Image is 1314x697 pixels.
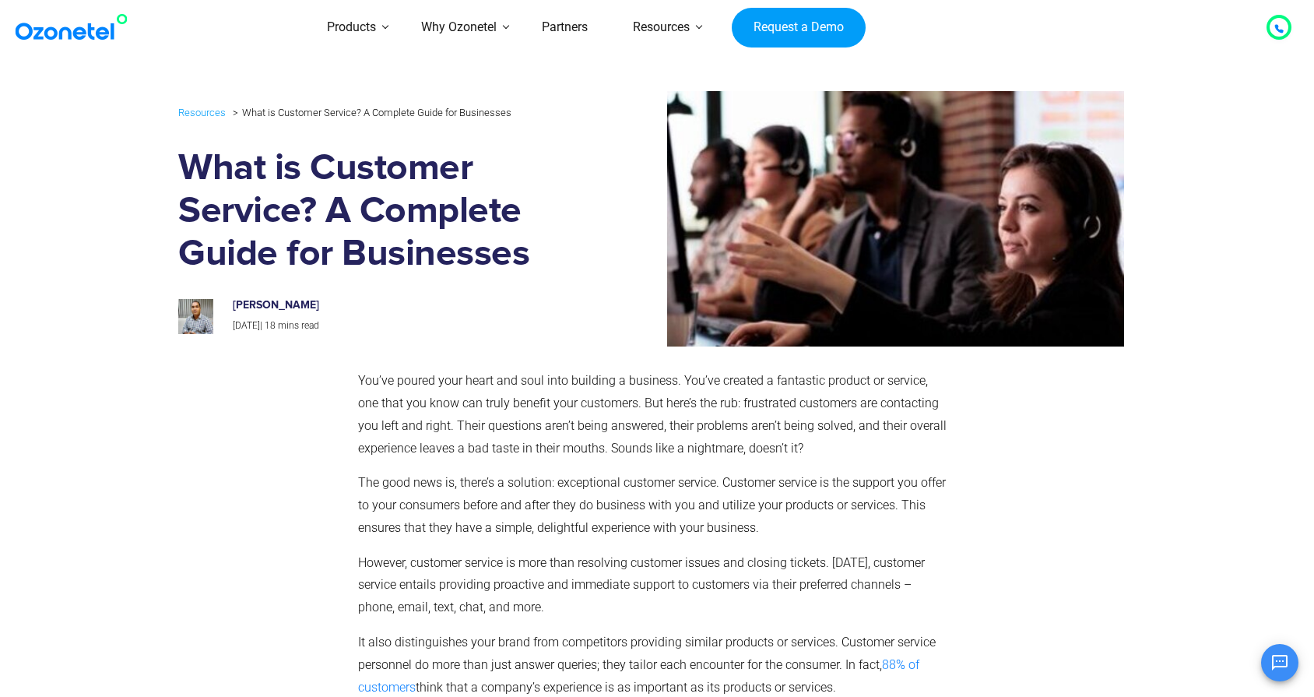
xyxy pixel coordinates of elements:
a: 88% of customers [358,657,919,695]
h6: [PERSON_NAME] [233,299,561,312]
p: You’ve poured your heart and soul into building a business. You’ve created a fantastic product or... [358,370,949,459]
span: mins read [278,320,319,331]
button: Open chat [1261,644,1298,681]
a: Resources [178,104,226,121]
img: prashanth-kancherla_avatar-200x200.jpeg [178,299,213,334]
li: What is Customer Service? A Complete Guide for Businesses [229,103,511,122]
p: | [233,318,561,335]
p: However, customer service is more than resolving customer issues and closing tickets. [DATE], cus... [358,552,949,619]
span: 18 [265,320,276,331]
a: Request a Demo [732,8,865,48]
p: The good news is, there’s a solution: exceptional customer service. Customer service is the suppo... [358,472,949,539]
h1: What is Customer Service? A Complete Guide for Businesses [178,147,578,276]
span: [DATE] [233,320,260,331]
